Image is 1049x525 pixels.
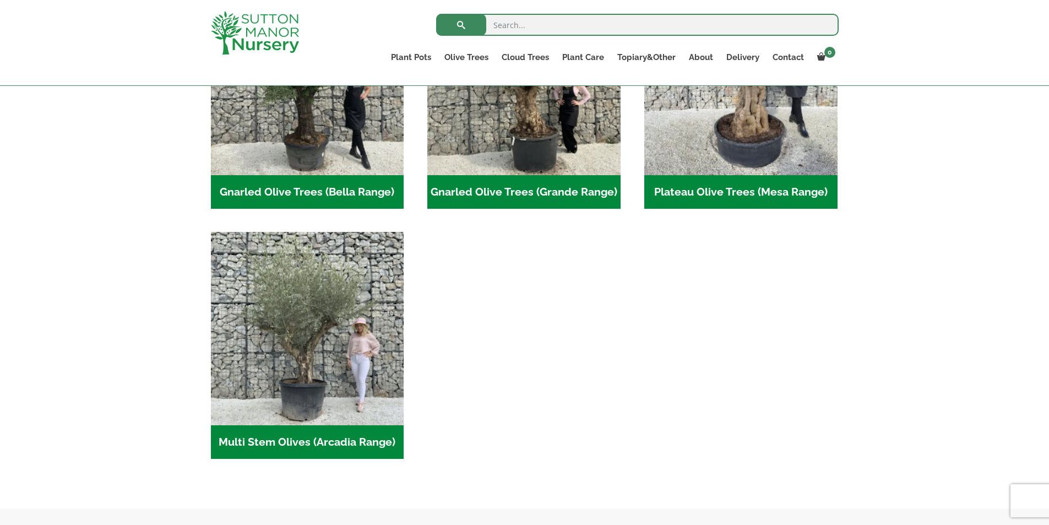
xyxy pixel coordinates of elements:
[211,232,404,459] a: Visit product category Multi Stem Olives (Arcadia Range)
[766,50,811,65] a: Contact
[384,50,438,65] a: Plant Pots
[556,50,611,65] a: Plant Care
[211,11,299,55] img: logo
[438,50,495,65] a: Olive Trees
[211,425,404,459] h2: Multi Stem Olives (Arcadia Range)
[811,50,839,65] a: 0
[436,14,839,36] input: Search...
[495,50,556,65] a: Cloud Trees
[644,175,838,209] h2: Plateau Olive Trees (Mesa Range)
[720,50,766,65] a: Delivery
[611,50,682,65] a: Topiary&Other
[682,50,720,65] a: About
[211,175,404,209] h2: Gnarled Olive Trees (Bella Range)
[824,47,835,58] span: 0
[427,175,621,209] h2: Gnarled Olive Trees (Grande Range)
[211,232,404,425] img: Multi Stem Olives (Arcadia Range)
